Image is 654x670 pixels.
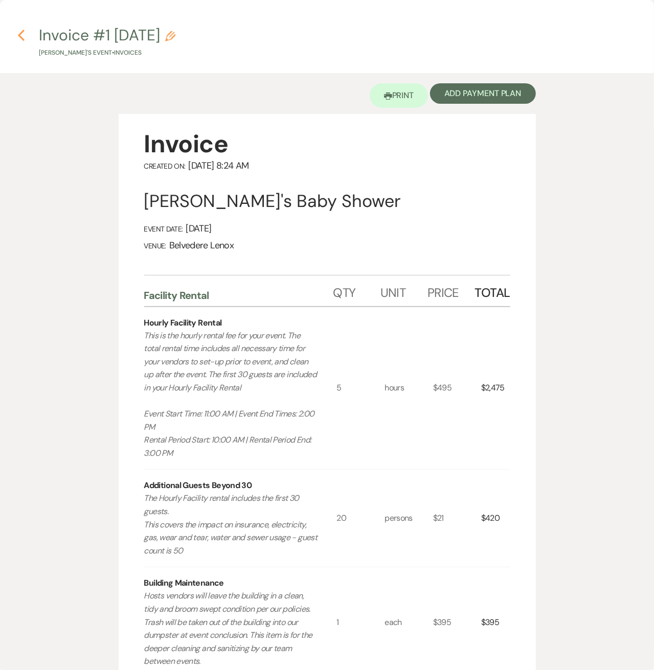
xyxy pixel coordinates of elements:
[144,161,186,171] span: Created On:
[430,83,536,104] button: Add Payment Plan
[481,307,510,470] div: $2,475
[144,190,510,213] div: [PERSON_NAME]'s Baby Shower
[144,577,224,589] div: Building Maintenance
[385,307,433,470] div: hours
[427,275,475,306] div: Price
[336,470,385,567] div: 20
[433,307,481,470] div: $495
[39,28,175,58] button: Invoice #1 [DATE][PERSON_NAME]'s Event•Invoices
[144,223,510,235] div: [DATE]
[144,224,183,234] span: Event Date:
[144,317,222,329] div: Hourly Facility Rental
[380,275,427,306] div: Unit
[481,470,510,567] div: $420
[144,128,510,160] div: Invoice
[144,241,166,250] span: Venue:
[333,275,380,306] div: Qty
[336,307,385,470] div: 5
[144,240,510,251] div: Belvedere Lenox
[475,275,510,306] div: Total
[144,492,318,557] p: The Hourly Facility rental includes the first 30 guests. This covers the impact on insurance, ele...
[39,48,175,58] p: [PERSON_NAME]'s Event • Invoices
[144,160,510,172] div: [DATE] 8:24 AM
[144,479,252,492] div: Additional Guests Beyond 30
[385,470,433,567] div: persons
[144,589,318,668] p: Hosts vendors will leave the building in a clean, tidy and broom swept condition per our policies...
[144,289,333,302] div: Facility Rental
[144,329,318,460] p: This is the hourly rental fee for your event. The total rental time includes all necessary time f...
[370,83,429,108] a: Print
[433,470,481,567] div: $21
